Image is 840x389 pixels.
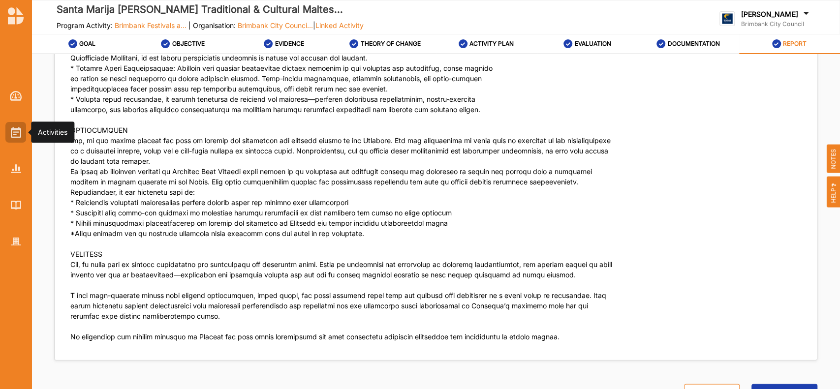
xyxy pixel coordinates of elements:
[8,7,24,25] img: logo
[57,1,364,18] label: Santa Marija [PERSON_NAME] Traditional & Cultural Maltes...
[5,231,26,252] a: Organisation
[315,21,364,30] span: Linked Activity
[469,40,514,48] label: ACTIVITY PLAN
[783,40,807,48] label: REPORT
[11,127,21,138] img: Activities
[741,10,798,19] label: [PERSON_NAME]
[719,11,735,27] img: logo
[5,158,26,179] a: Reports
[5,86,26,106] a: Dashboard
[5,195,26,215] a: Library
[574,40,611,48] label: EVALUATION
[361,40,421,48] label: THEORY OF CHANGE
[172,40,205,48] label: OBJECTIVE
[115,21,187,30] span: Brimbank Festivals a...
[38,127,67,137] div: Activities
[668,40,720,48] label: DOCUMENTATION
[11,164,21,173] img: Reports
[741,20,811,28] label: Brimbank City Council
[11,238,21,246] img: Organisation
[11,201,21,209] img: Library
[57,21,364,30] label: Program Activity: | Organisation: |
[5,122,26,143] a: Activities
[238,21,313,30] span: Brimbank City Counci...
[79,40,95,48] label: GOAL
[275,40,304,48] label: EVIDENCE
[10,91,22,101] img: Dashboard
